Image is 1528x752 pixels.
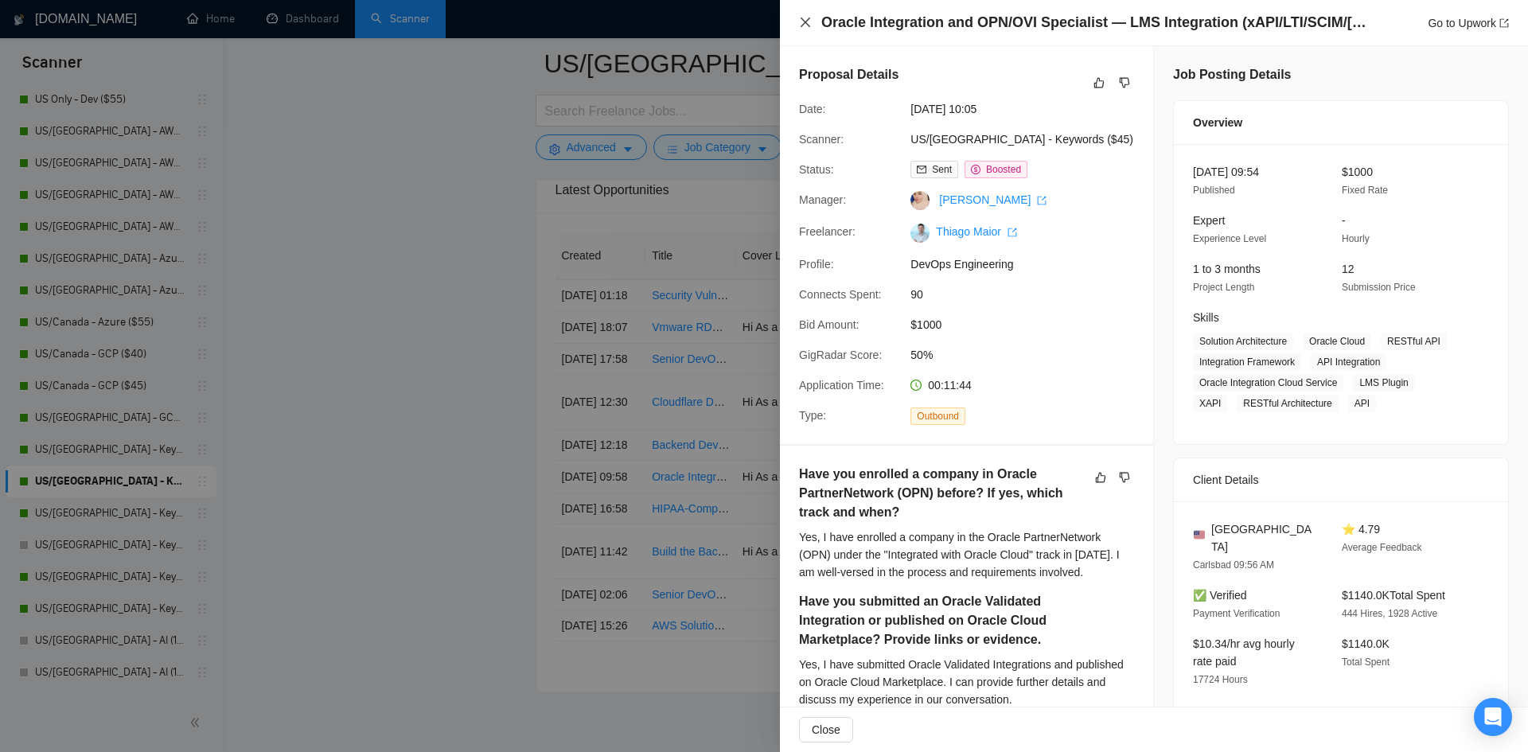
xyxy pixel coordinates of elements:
[928,379,972,392] span: 00:11:44
[799,133,844,146] span: Scanner:
[799,288,882,301] span: Connects Spent:
[799,656,1134,708] div: Yes, I have submitted Oracle Validated Integrations and published on Oracle Cloud Marketplace. I ...
[821,13,1370,33] h4: Oracle Integration and OPN/OVI Specialist — LMS Integration (xAPI/LTI/SCIM/[PERSON_NAME]/REST)
[910,224,930,243] img: c1nIYiYEnWxP2TfA_dGaGsU0yq_D39oq7r38QHb4DlzjuvjqWQxPJgmVLd1BESEi1_
[1095,471,1106,484] span: like
[1193,282,1254,293] span: Project Length
[1342,233,1370,244] span: Hourly
[1193,114,1242,131] span: Overview
[1193,353,1301,371] span: Integration Framework
[1193,395,1227,412] span: XAPI
[910,286,1149,303] span: 90
[910,316,1149,333] span: $1000
[1353,374,1414,392] span: LMS Plugin
[1311,353,1386,371] span: API Integration
[799,349,882,361] span: GigRadar Score:
[1173,65,1291,84] h5: Job Posting Details
[1193,166,1259,178] span: [DATE] 09:54
[1193,674,1248,685] span: 17724 Hours
[799,717,853,742] button: Close
[910,255,1149,273] span: DevOps Engineering
[1093,76,1105,89] span: like
[1193,637,1295,668] span: $10.34/hr avg hourly rate paid
[936,225,1017,238] a: Thiago Maior export
[799,318,859,331] span: Bid Amount:
[932,164,952,175] span: Sent
[1193,233,1266,244] span: Experience Level
[799,16,812,29] button: Close
[1211,520,1316,555] span: [GEOGRAPHIC_DATA]
[812,721,840,738] span: Close
[1342,166,1373,178] span: $1000
[986,164,1021,175] span: Boosted
[1037,196,1047,205] span: export
[1193,311,1219,324] span: Skills
[1115,468,1134,487] button: dislike
[799,163,834,176] span: Status:
[1193,458,1489,501] div: Client Details
[799,379,884,392] span: Application Time:
[1342,263,1355,275] span: 12
[1303,333,1371,350] span: Oracle Cloud
[799,465,1084,522] h5: Have you enrolled a company in Oracle PartnerNetwork (OPN) before? If yes, which track and when?
[1428,17,1509,29] a: Go to Upworkexport
[1193,214,1225,227] span: Expert
[1342,657,1390,668] span: Total Spent
[1342,282,1416,293] span: Submission Price
[1381,333,1447,350] span: RESTful API
[799,103,825,115] span: Date:
[1342,637,1390,650] span: $1140.0K
[1193,559,1274,571] span: Carlsbad 09:56 AM
[1193,374,1343,392] span: Oracle Integration Cloud Service
[1499,18,1509,28] span: export
[910,131,1149,148] span: US/[GEOGRAPHIC_DATA] - Keywords ($45)
[1237,395,1338,412] span: RESTful Architecture
[1193,263,1261,275] span: 1 to 3 months
[1342,608,1437,619] span: 444 Hires, 1928 Active
[910,407,965,425] span: Outbound
[799,16,812,29] span: close
[799,65,898,84] h5: Proposal Details
[1193,333,1293,350] span: Solution Architecture
[1194,529,1205,540] img: 🇺🇸
[1342,185,1388,196] span: Fixed Rate
[1115,73,1134,92] button: dislike
[971,165,980,174] span: dollar
[1193,589,1247,602] span: ✅ Verified
[799,409,826,422] span: Type:
[910,346,1149,364] span: 50%
[799,528,1134,581] div: Yes, I have enrolled a company in the Oracle PartnerNetwork (OPN) under the "Integrated with Orac...
[799,225,856,238] span: Freelancer:
[1342,214,1346,227] span: -
[1342,523,1380,536] span: ⭐ 4.79
[1342,589,1445,602] span: $1140.0K Total Spent
[799,592,1084,649] h5: Have you submitted an Oracle Validated Integration or published on Oracle Cloud Marketplace? Prov...
[910,100,1149,118] span: [DATE] 10:05
[1342,542,1422,553] span: Average Feedback
[939,193,1047,206] a: [PERSON_NAME] export
[910,380,922,391] span: clock-circle
[799,258,834,271] span: Profile:
[1193,608,1280,619] span: Payment Verification
[799,193,846,206] span: Manager:
[1193,185,1235,196] span: Published
[1119,76,1130,89] span: dislike
[1091,468,1110,487] button: like
[1348,395,1376,412] span: API
[1089,73,1109,92] button: like
[917,165,926,174] span: mail
[1008,228,1017,237] span: export
[1474,698,1512,736] div: Open Intercom Messenger
[1119,471,1130,484] span: dislike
